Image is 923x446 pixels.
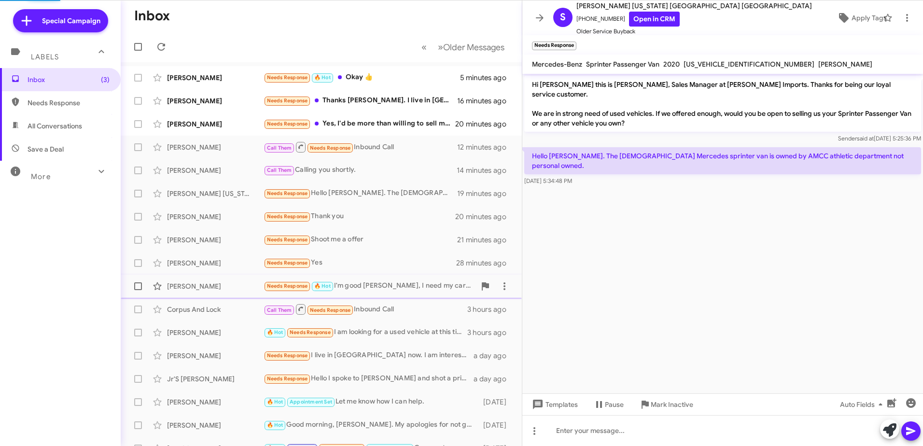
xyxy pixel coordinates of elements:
[460,73,514,83] div: 5 minutes ago
[264,396,479,407] div: Let me know how I can help.
[467,328,514,337] div: 3 hours ago
[267,329,283,335] span: 🔥 Hot
[28,144,64,154] span: Save a Deal
[264,327,467,338] div: I am looking for a used vehicle at this time
[267,283,308,289] span: Needs Response
[264,118,456,129] div: Yes, I'd be more than willing to sell my Lucid Air for sure. I've been thinking about it a lot.
[267,399,283,405] span: 🔥 Hot
[456,258,514,268] div: 28 minutes ago
[456,212,514,222] div: 20 minutes ago
[167,305,264,314] div: Corpus And Lock
[167,420,264,430] div: [PERSON_NAME]
[267,376,308,382] span: Needs Response
[167,166,264,175] div: [PERSON_NAME]
[167,212,264,222] div: [PERSON_NAME]
[264,234,457,245] div: Shoot me a offer
[267,74,308,81] span: Needs Response
[264,350,474,361] div: I live in [GEOGRAPHIC_DATA] now. I am interested to see what your offer might be. How could we do...
[28,98,110,108] span: Needs Response
[818,60,872,69] span: [PERSON_NAME]
[576,12,812,27] span: [PHONE_NUMBER]
[605,396,624,413] span: Pause
[264,303,467,315] div: Inbound Call
[167,281,264,291] div: [PERSON_NAME]
[167,397,264,407] div: [PERSON_NAME]
[264,419,479,431] div: Good morning, [PERSON_NAME]. My apologies for not getting back with you [DATE] evening. What time...
[456,119,514,129] div: 20 minutes ago
[432,37,510,57] button: Next
[28,121,82,131] span: All Conversations
[457,96,514,106] div: 16 minutes ago
[524,177,572,184] span: [DATE] 5:34:48 PM
[264,211,456,222] div: Thank you
[264,141,457,153] div: Inbound Call
[290,329,331,335] span: Needs Response
[522,396,586,413] button: Templates
[416,37,433,57] button: Previous
[457,235,514,245] div: 21 minutes ago
[310,145,351,151] span: Needs Response
[267,145,292,151] span: Call Them
[264,280,475,292] div: I'm good [PERSON_NAME], I need my car to get to work there at the wash. Lol Thank you
[421,41,427,53] span: «
[443,42,504,53] span: Older Messages
[167,119,264,129] div: [PERSON_NAME]
[812,9,910,27] button: Apply Tags
[290,399,332,405] span: Appointment Set
[530,396,578,413] span: Templates
[167,374,264,384] div: Jr'S [PERSON_NAME]
[479,397,514,407] div: [DATE]
[631,396,701,413] button: Mark Inactive
[167,142,264,152] div: [PERSON_NAME]
[264,95,457,106] div: Thanks [PERSON_NAME]. I live in [GEOGRAPHIC_DATA] now and sold my A Class and have a 2023 GLB...m...
[576,27,812,36] span: Older Service Buyback
[28,75,110,84] span: Inbox
[457,142,514,152] div: 12 minutes ago
[267,237,308,243] span: Needs Response
[167,96,264,106] div: [PERSON_NAME]
[840,396,886,413] span: Auto Fields
[474,351,514,361] div: a day ago
[832,396,894,413] button: Auto Fields
[167,73,264,83] div: [PERSON_NAME]
[267,213,308,220] span: Needs Response
[42,16,100,26] span: Special Campaign
[134,8,170,24] h1: Inbox
[264,373,474,384] div: Hello I spoke to [PERSON_NAME] and shot a price, we didn't agree on it and he was no where near w...
[467,305,514,314] div: 3 hours ago
[267,121,308,127] span: Needs Response
[457,166,514,175] div: 14 minutes ago
[838,135,921,142] span: Sender [DATE] 5:25:36 PM
[852,9,887,27] span: Apply Tags
[532,42,576,50] small: Needs Response
[267,167,292,173] span: Call Them
[684,60,814,69] span: [US_VEHICLE_IDENTIFICATION_NUMBER]
[101,75,110,84] span: (3)
[314,74,331,81] span: 🔥 Hot
[651,396,693,413] span: Mark Inactive
[457,189,514,198] div: 19 minutes ago
[586,60,659,69] span: Sprinter Passenger Van
[13,9,108,32] a: Special Campaign
[416,37,510,57] nav: Page navigation example
[438,41,443,53] span: »
[560,10,566,25] span: S
[264,257,456,268] div: Yes
[524,76,921,132] p: Hi [PERSON_NAME] this is [PERSON_NAME], Sales Manager at [PERSON_NAME] Imports. Thanks for being ...
[31,53,59,61] span: Labels
[267,352,308,359] span: Needs Response
[267,260,308,266] span: Needs Response
[474,374,514,384] div: a day ago
[264,188,457,199] div: Hello [PERSON_NAME]. The [DEMOGRAPHIC_DATA] Mercedes sprinter van is owned by AMCC athletic depar...
[167,351,264,361] div: [PERSON_NAME]
[310,307,351,313] span: Needs Response
[479,420,514,430] div: [DATE]
[267,422,283,428] span: 🔥 Hot
[167,189,264,198] div: [PERSON_NAME] [US_STATE] [GEOGRAPHIC_DATA] [GEOGRAPHIC_DATA]
[267,98,308,104] span: Needs Response
[167,328,264,337] div: [PERSON_NAME]
[167,258,264,268] div: [PERSON_NAME]
[629,12,680,27] a: Open in CRM
[532,60,582,69] span: Mercedes-Benz
[264,72,460,83] div: Okay 👍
